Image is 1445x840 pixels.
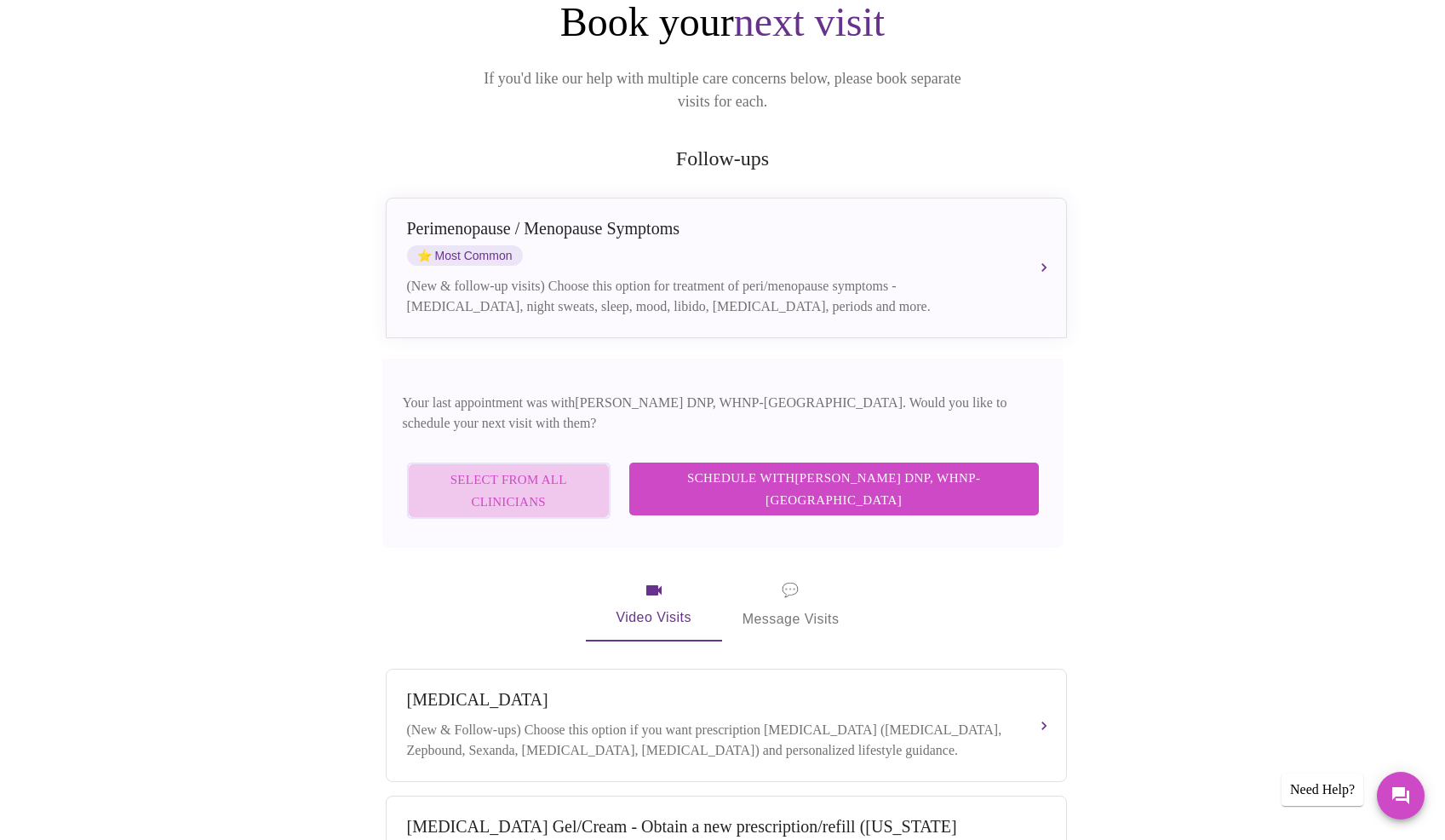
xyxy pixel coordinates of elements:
div: Perimenopause / Menopause Symptoms [407,219,1012,239]
span: star [417,249,432,262]
button: Messages [1377,772,1425,820]
span: Message Visits [743,578,840,631]
div: (New & Follow-ups) Choose this option if you want prescription [MEDICAL_DATA] ([MEDICAL_DATA], Ze... [407,720,1012,761]
div: [MEDICAL_DATA] [407,690,1012,710]
span: Schedule with [PERSON_NAME] DNP, WHNP-[GEOGRAPHIC_DATA] [646,467,1022,512]
p: Your last appointment was with [PERSON_NAME] DNP, WHNP-[GEOGRAPHIC_DATA] . Would you like to sche... [403,393,1043,434]
button: Schedule with[PERSON_NAME] DNP, WHNP-[GEOGRAPHIC_DATA] [629,463,1039,516]
span: Most Common [407,245,523,266]
button: [MEDICAL_DATA](New & Follow-ups) Choose this option if you want prescription [MEDICAL_DATA] ([MED... [386,669,1067,782]
button: Select from All Clinicians [407,463,611,520]
span: message [782,578,799,602]
button: Perimenopause / Menopause SymptomsstarMost Common(New & follow-up visits) Choose this option for ... [386,198,1067,338]
div: Need Help? [1282,774,1363,806]
div: (New & follow-up visits) Choose this option for treatment of peri/menopause symptoms - [MEDICAL_D... [407,276,1012,317]
h2: Follow-ups [382,147,1064,170]
p: If you'd like our help with multiple care concerns below, please book separate visits for each. [461,67,985,113]
span: Video Visits [606,580,702,630]
span: Select from All Clinicians [426,469,592,514]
